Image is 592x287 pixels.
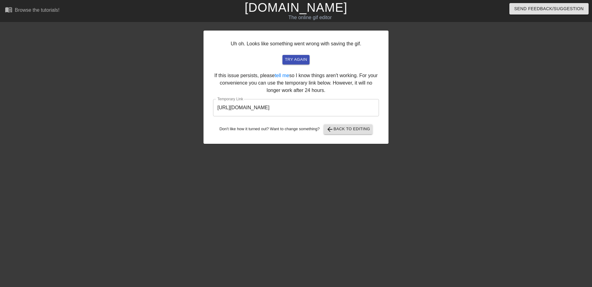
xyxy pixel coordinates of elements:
[285,56,307,63] span: try again
[203,31,388,144] div: Uh oh. Looks like something went wrong with saving the gif. If this issue persists, please so I k...
[514,5,584,13] span: Send Feedback/Suggestion
[245,1,347,14] a: [DOMAIN_NAME]
[509,3,589,15] button: Send Feedback/Suggestion
[213,99,379,116] input: bare
[213,124,379,134] div: Don't like how it turned out? Want to change something?
[324,124,373,134] button: Back to Editing
[5,6,12,13] span: menu_book
[200,14,420,21] div: The online gif editor
[326,126,334,133] span: arrow_back
[282,55,310,64] button: try again
[15,7,60,13] div: Browse the tutorials!
[326,126,370,133] span: Back to Editing
[5,6,60,15] a: Browse the tutorials!
[275,73,289,78] a: tell me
